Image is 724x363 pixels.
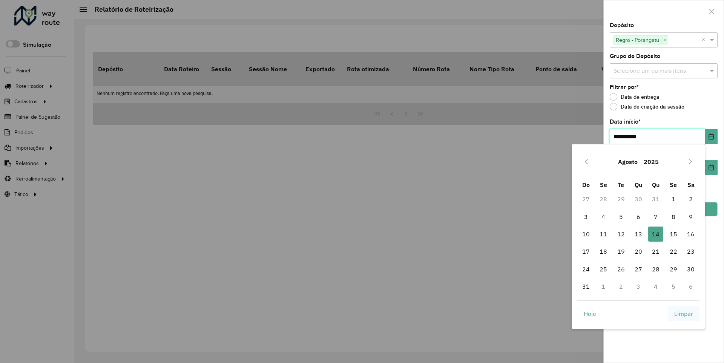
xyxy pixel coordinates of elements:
[683,191,698,207] span: 2
[666,209,681,224] span: 8
[661,36,668,45] span: ×
[674,309,693,318] span: Limpar
[618,181,624,188] span: Te
[666,244,681,259] span: 22
[578,227,594,242] span: 10
[612,278,629,295] td: 2
[683,244,698,259] span: 23
[578,244,594,259] span: 17
[684,156,696,168] button: Next Month
[665,243,682,260] td: 22
[577,260,595,278] td: 24
[595,208,612,225] td: 4
[630,190,647,208] td: 30
[647,243,664,260] td: 21
[595,278,612,295] td: 1
[682,190,699,208] td: 2
[631,227,646,242] span: 13
[610,93,660,101] label: Data de entrega
[600,181,607,188] span: Se
[682,243,699,260] td: 23
[631,209,646,224] span: 6
[577,306,603,321] button: Hoje
[614,262,629,277] span: 26
[631,262,646,277] span: 27
[577,208,595,225] td: 3
[666,191,681,207] span: 1
[630,243,647,260] td: 20
[612,243,629,260] td: 19
[584,309,596,318] span: Hoje
[596,244,611,259] span: 18
[647,208,664,225] td: 7
[596,209,611,224] span: 4
[630,208,647,225] td: 6
[614,35,661,44] span: Regra - Porangatu
[595,190,612,208] td: 28
[665,260,682,278] td: 29
[683,209,698,224] span: 9
[682,208,699,225] td: 9
[614,209,629,224] span: 5
[595,225,612,243] td: 11
[666,262,681,277] span: 29
[610,21,634,30] label: Depósito
[648,244,663,259] span: 21
[665,190,682,208] td: 1
[572,144,705,329] div: Choose Date
[682,278,699,295] td: 6
[705,129,718,144] button: Choose Date
[577,278,595,295] td: 31
[595,260,612,278] td: 25
[580,156,592,168] button: Previous Month
[578,209,594,224] span: 3
[702,35,708,44] span: Clear all
[595,243,612,260] td: 18
[652,181,660,188] span: Qu
[615,153,641,171] button: Choose Month
[665,208,682,225] td: 8
[630,260,647,278] td: 27
[648,262,663,277] span: 28
[687,181,695,188] span: Sa
[614,227,629,242] span: 12
[705,160,718,175] button: Choose Date
[630,278,647,295] td: 3
[631,244,646,259] span: 20
[577,190,595,208] td: 27
[665,278,682,295] td: 5
[630,225,647,243] td: 13
[668,306,699,321] button: Limpar
[610,52,660,61] label: Grupo de Depósito
[682,260,699,278] td: 30
[577,225,595,243] td: 10
[665,225,682,243] td: 15
[610,103,684,110] label: Data de criação da sessão
[610,117,641,126] label: Data início
[682,225,699,243] td: 16
[578,262,594,277] span: 24
[670,181,677,188] span: Se
[610,83,639,92] label: Filtrar por
[648,209,663,224] span: 7
[596,227,611,242] span: 11
[596,262,611,277] span: 25
[612,260,629,278] td: 26
[666,227,681,242] span: 15
[683,262,698,277] span: 30
[683,227,698,242] span: 16
[648,227,663,242] span: 14
[647,260,664,278] td: 28
[614,244,629,259] span: 19
[582,181,590,188] span: Do
[647,225,664,243] td: 14
[635,181,642,188] span: Qu
[577,243,595,260] td: 17
[612,190,629,208] td: 29
[647,190,664,208] td: 31
[612,225,629,243] td: 12
[578,279,594,294] span: 31
[647,278,664,295] td: 4
[641,153,662,171] button: Choose Year
[612,208,629,225] td: 5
